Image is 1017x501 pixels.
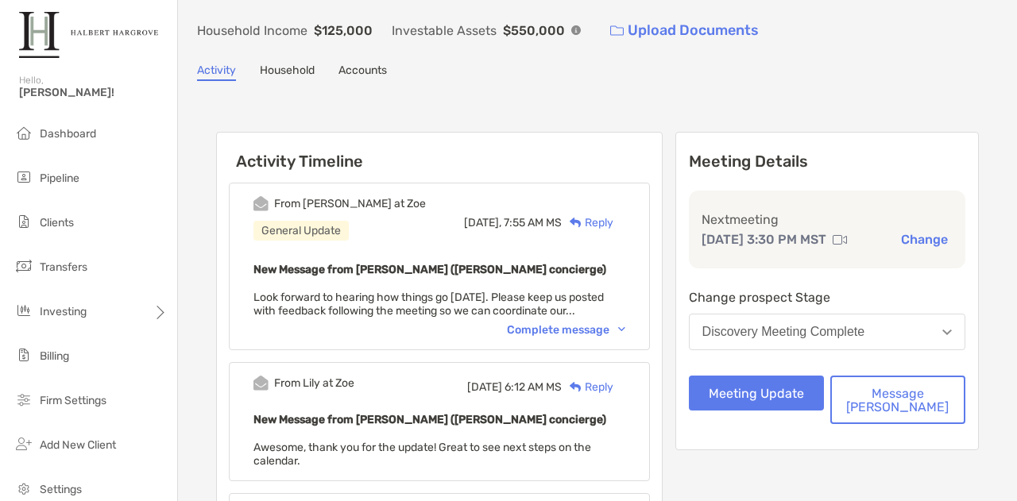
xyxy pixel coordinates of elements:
span: 7:55 AM MS [504,216,562,229]
p: Meeting Details [689,152,965,171]
a: Activity [197,64,236,81]
img: Event icon [253,196,269,211]
span: 6:12 AM MS [505,380,562,394]
span: Transfers [40,260,87,274]
img: dashboard icon [14,123,33,142]
img: investing icon [14,301,33,320]
img: add_new_client icon [14,434,33,453]
div: From Lily at Zoe [274,376,354,390]
p: Investable Assets [392,21,497,40]
img: Reply icon [570,382,582,392]
div: Complete message [507,323,625,337]
span: Pipeline [40,171,79,185]
a: Upload Documents [600,13,769,48]
img: pipeline icon [14,168,33,187]
img: Zoe Logo [19,6,158,64]
span: Settings [40,483,82,496]
img: communication type [833,233,847,246]
span: Investing [40,305,87,318]
span: [DATE], [464,216,501,229]
span: Look forward to hearing how things go [DATE]. Please keep us posted with feedback following the m... [253,291,604,318]
img: clients icon [14,212,33,231]
div: Discovery Meeting Complete [702,325,865,339]
b: New Message from [PERSON_NAME] ([PERSON_NAME] concierge) [253,263,606,276]
img: transfers icon [14,256,33,276]
img: Info Icon [571,25,581,35]
span: [PERSON_NAME]! [19,86,168,99]
div: From [PERSON_NAME] at Zoe [274,197,426,210]
img: Chevron icon [618,327,625,332]
button: Change [896,231,953,248]
button: Discovery Meeting Complete [689,314,965,350]
img: Open dropdown arrow [942,330,952,335]
span: Firm Settings [40,394,106,407]
img: button icon [610,25,624,37]
img: firm-settings icon [14,390,33,409]
a: Household [260,64,315,81]
a: Accounts [338,64,387,81]
p: Next meeting [702,210,953,229]
span: [DATE] [467,380,502,394]
button: Meeting Update [689,376,824,410]
img: billing icon [14,345,33,364]
img: Reply icon [570,218,582,228]
span: Billing [40,349,69,363]
div: Reply [562,379,613,395]
span: Clients [40,216,74,229]
p: [DATE] 3:30 PM MST [702,229,826,249]
img: Event icon [253,376,269,391]
h6: Activity Timeline [217,133,662,171]
span: Awesome, thank you for the update! Great to see next steps on the calendar. [253,441,591,468]
p: $550,000 [503,21,565,40]
div: Reply [562,214,613,231]
button: Message [PERSON_NAME] [830,376,965,424]
p: $125,000 [314,21,373,40]
b: New Message from [PERSON_NAME] ([PERSON_NAME] concierge) [253,413,606,426]
span: Add New Client [40,438,116,452]
div: General Update [253,221,349,241]
span: Dashboard [40,127,96,141]
img: settings icon [14,479,33,498]
p: Change prospect Stage [689,287,965,307]
p: Household Income [197,21,307,40]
